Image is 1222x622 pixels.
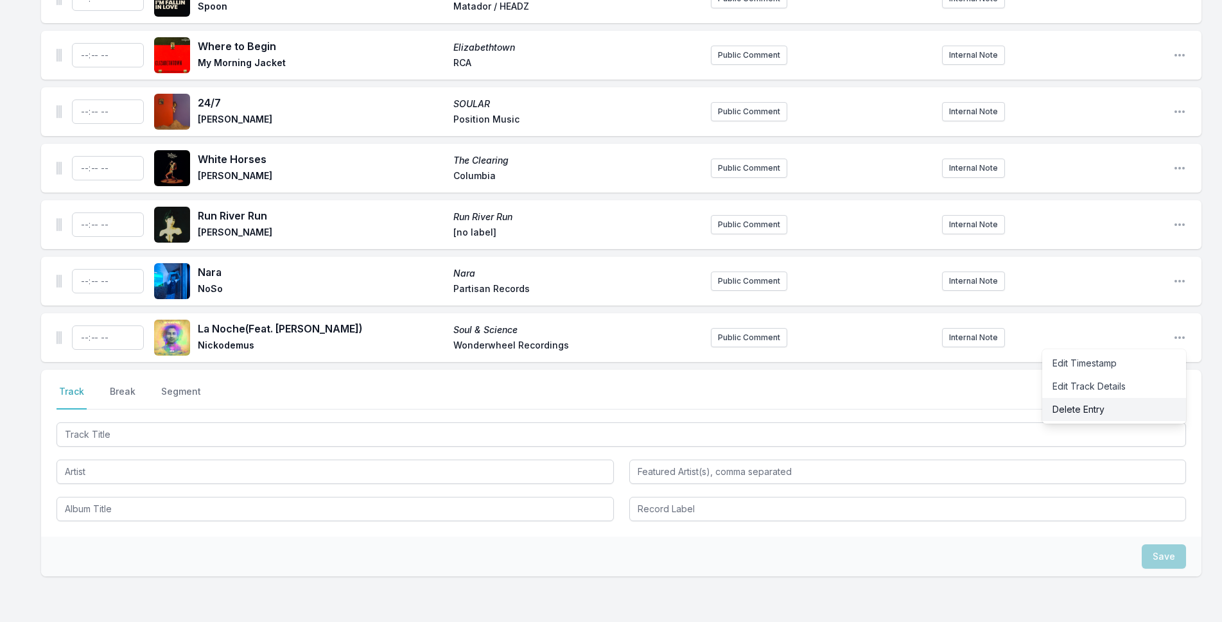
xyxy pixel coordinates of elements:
img: SOULAR [154,94,190,130]
span: [PERSON_NAME] [198,113,446,128]
button: Edit Timestamp [1042,352,1186,375]
button: Open playlist item options [1173,218,1186,231]
span: Nara [198,264,446,280]
input: Timestamp [72,99,144,124]
button: Public Comment [711,328,787,347]
button: Save [1142,544,1186,569]
button: Open playlist item options [1173,49,1186,62]
button: Public Comment [711,215,787,234]
button: Open playlist item options [1173,162,1186,175]
img: Drag Handle [57,275,62,288]
span: Wonderwheel Recordings [453,339,701,354]
span: 24/7 [198,95,446,110]
input: Record Label [629,497,1187,521]
span: White Horses [198,151,446,167]
button: Public Comment [711,159,787,178]
span: Run River Run [198,208,446,223]
span: Where to Begin [198,39,446,54]
span: [no label] [453,226,701,241]
button: Public Comment [711,272,787,291]
span: RCA [453,56,701,72]
input: Track Title [57,422,1186,447]
img: Drag Handle [57,105,62,118]
input: Artist [57,460,614,484]
button: Public Comment [711,46,787,65]
span: Partisan Records [453,282,701,298]
input: Featured Artist(s), comma separated [629,460,1187,484]
button: Internal Note [942,102,1005,121]
span: [PERSON_NAME] [198,169,446,185]
img: Drag Handle [57,218,62,231]
img: Drag Handle [57,331,62,344]
input: Timestamp [72,269,144,293]
img: The Clearing [154,150,190,186]
input: Timestamp [72,43,144,67]
button: Public Comment [711,102,787,121]
button: Open playlist item options [1173,275,1186,288]
span: Run River Run [453,211,701,223]
span: Nickodemus [198,339,446,354]
button: Segment [159,385,204,410]
img: Drag Handle [57,49,62,62]
input: Timestamp [72,325,144,350]
button: Delete Entry [1042,398,1186,421]
span: La Noche (Feat. [PERSON_NAME]) [198,321,446,336]
input: Album Title [57,497,614,521]
button: Break [107,385,138,410]
button: Internal Note [942,272,1005,291]
span: Soul & Science [453,324,701,336]
img: Run River Run [154,207,190,243]
button: Internal Note [942,159,1005,178]
button: Open playlist item options [1173,105,1186,118]
span: Position Music [453,113,701,128]
button: Internal Note [942,46,1005,65]
img: Soul & Science [154,320,190,356]
span: My Morning Jacket [198,56,446,72]
span: NoSo [198,282,446,298]
span: Columbia [453,169,701,185]
span: SOULAR [453,98,701,110]
img: Nara [154,263,190,299]
button: Internal Note [942,215,1005,234]
button: Open playlist item options [1173,331,1186,344]
button: Edit Track Details [1042,375,1186,398]
input: Timestamp [72,156,144,180]
img: Elizabethtown [154,37,190,73]
input: Timestamp [72,212,144,237]
span: Elizabethtown [453,41,701,54]
img: Drag Handle [57,162,62,175]
button: Internal Note [942,328,1005,347]
div: Open playlist item options [1042,349,1186,424]
span: [PERSON_NAME] [198,226,446,241]
span: Nara [453,267,701,280]
button: Track [57,385,87,410]
span: The Clearing [453,154,701,167]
